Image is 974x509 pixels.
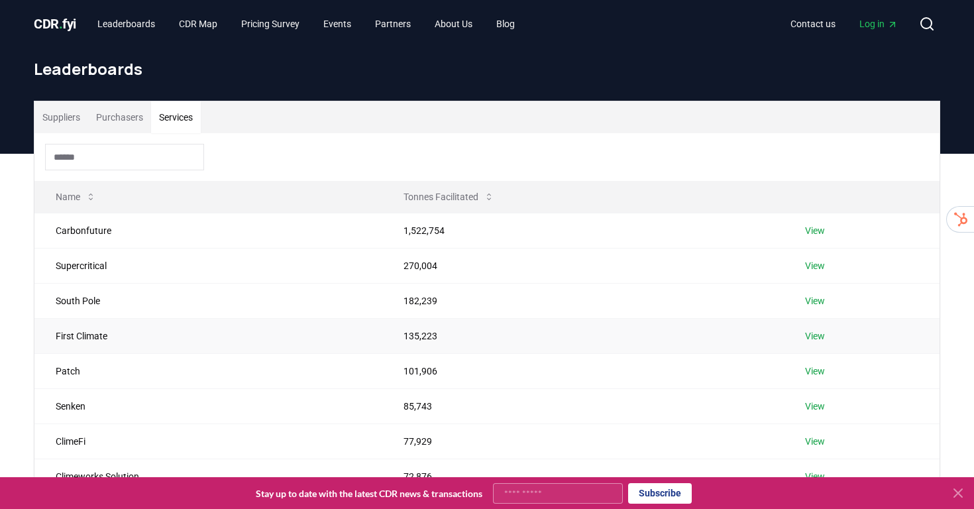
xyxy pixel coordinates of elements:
td: 1,522,754 [382,213,784,248]
a: Log in [849,12,908,36]
span: Log in [859,17,898,30]
a: View [805,470,825,483]
a: About Us [424,12,483,36]
span: . [59,16,63,32]
td: ClimeFi [34,424,382,459]
span: CDR fyi [34,16,76,32]
a: View [805,400,825,413]
button: Purchasers [88,101,151,133]
td: 101,906 [382,353,784,388]
a: Blog [486,12,525,36]
td: Climeworks Solution [34,459,382,494]
h1: Leaderboards [34,58,940,80]
td: First Climate [34,318,382,353]
td: 182,239 [382,283,784,318]
td: 72,876 [382,459,784,494]
td: 135,223 [382,318,784,353]
a: Events [313,12,362,36]
td: Supercritical [34,248,382,283]
a: Pricing Survey [231,12,310,36]
button: Name [45,184,107,210]
a: Leaderboards [87,12,166,36]
a: Contact us [780,12,846,36]
td: Senken [34,388,382,424]
td: 270,004 [382,248,784,283]
td: 77,929 [382,424,784,459]
td: Patch [34,353,382,388]
a: View [805,224,825,237]
nav: Main [87,12,525,36]
a: Partners [364,12,421,36]
a: View [805,294,825,308]
td: South Pole [34,283,382,318]
a: View [805,259,825,272]
button: Services [151,101,201,133]
a: CDR Map [168,12,228,36]
a: View [805,329,825,343]
button: Tonnes Facilitated [393,184,505,210]
td: Carbonfuture [34,213,382,248]
a: View [805,435,825,448]
a: CDR.fyi [34,15,76,33]
a: View [805,365,825,378]
td: 85,743 [382,388,784,424]
nav: Main [780,12,908,36]
button: Suppliers [34,101,88,133]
